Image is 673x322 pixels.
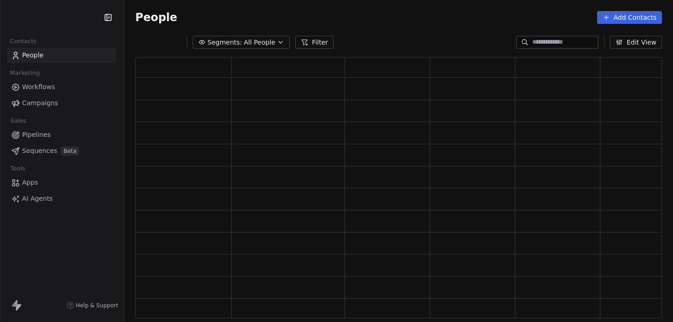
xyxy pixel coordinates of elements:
button: Edit View [610,36,662,49]
a: Campaigns [7,96,116,111]
a: People [7,48,116,63]
span: Pipelines [22,130,51,140]
span: Campaigns [22,98,58,108]
span: Apps [22,178,38,187]
span: People [135,11,177,24]
a: Help & Support [67,302,118,309]
span: Beta [61,147,79,156]
span: Marketing [6,66,44,80]
a: AI Agents [7,191,116,206]
span: Sequences [22,146,57,156]
span: AI Agents [22,194,53,203]
span: People [22,51,44,60]
span: Segments: [207,38,242,47]
button: Filter [295,36,334,49]
button: Add Contacts [597,11,662,24]
span: Help & Support [76,302,118,309]
span: Tools [6,162,29,175]
a: Apps [7,175,116,190]
a: Workflows [7,79,116,95]
a: Pipelines [7,127,116,142]
span: Workflows [22,82,55,92]
span: Sales [6,114,30,128]
span: Contacts [6,34,40,48]
a: SequencesBeta [7,143,116,158]
span: All People [244,38,275,47]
